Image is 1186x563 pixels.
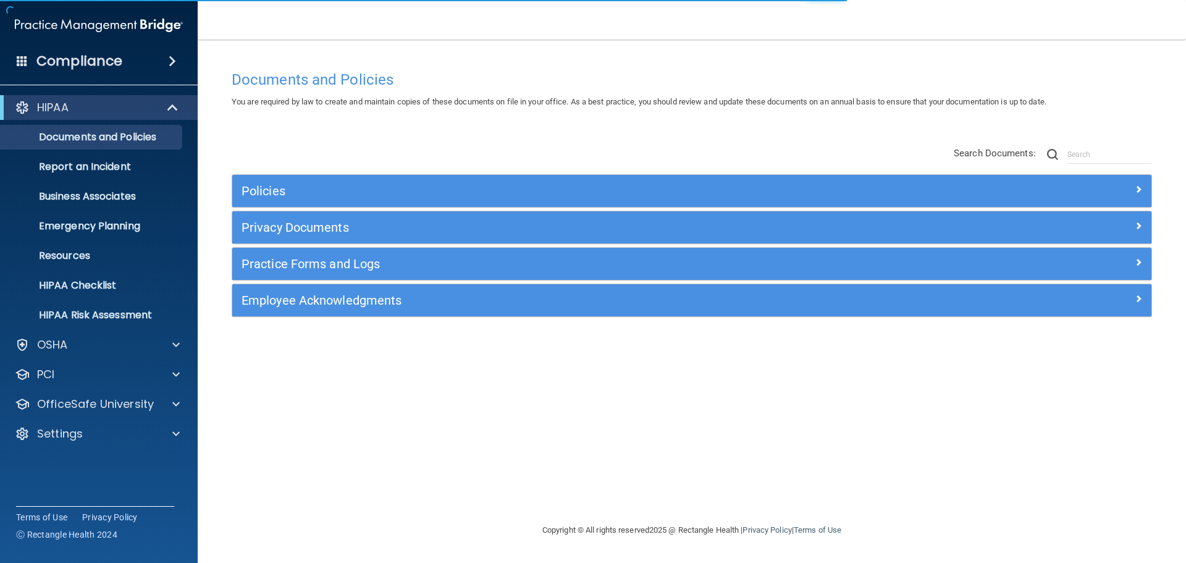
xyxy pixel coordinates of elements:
a: Settings [15,426,180,441]
h4: Compliance [36,53,122,70]
a: HIPAA [15,100,179,115]
p: Report an Incident [8,161,177,173]
a: Employee Acknowledgments [242,290,1142,310]
h5: Privacy Documents [242,221,912,234]
p: PCI [37,367,54,382]
h4: Documents and Policies [232,72,1152,88]
a: Terms of Use [16,511,67,523]
p: HIPAA Risk Assessment [8,309,177,321]
input: Search [1067,145,1152,164]
p: Business Associates [8,190,177,203]
div: Copyright © All rights reserved 2025 @ Rectangle Health | | [466,510,917,550]
h5: Policies [242,184,912,198]
a: Privacy Policy [742,525,791,535]
a: PCI [15,367,180,382]
a: Privacy Documents [242,218,1142,237]
p: HIPAA [37,100,69,115]
span: Search Documents: [954,148,1036,159]
span: You are required by law to create and maintain copies of these documents on file in your office. ... [232,97,1046,106]
p: Resources [8,250,177,262]
p: Emergency Planning [8,220,177,232]
p: Documents and Policies [8,131,177,143]
img: ic-search.3b580494.png [1047,149,1058,160]
p: OfficeSafe University [37,397,154,412]
h5: Employee Acknowledgments [242,294,912,307]
img: PMB logo [15,13,183,38]
a: OSHA [15,337,180,352]
span: Ⓒ Rectangle Health 2024 [16,528,117,541]
p: HIPAA Checklist [8,279,177,292]
p: Settings [37,426,83,441]
h5: Practice Forms and Logs [242,257,912,271]
p: OSHA [37,337,68,352]
a: Practice Forms and Logs [242,254,1142,274]
a: Policies [242,181,1142,201]
a: Privacy Policy [82,511,138,523]
a: OfficeSafe University [15,397,180,412]
a: Terms of Use [794,525,841,535]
